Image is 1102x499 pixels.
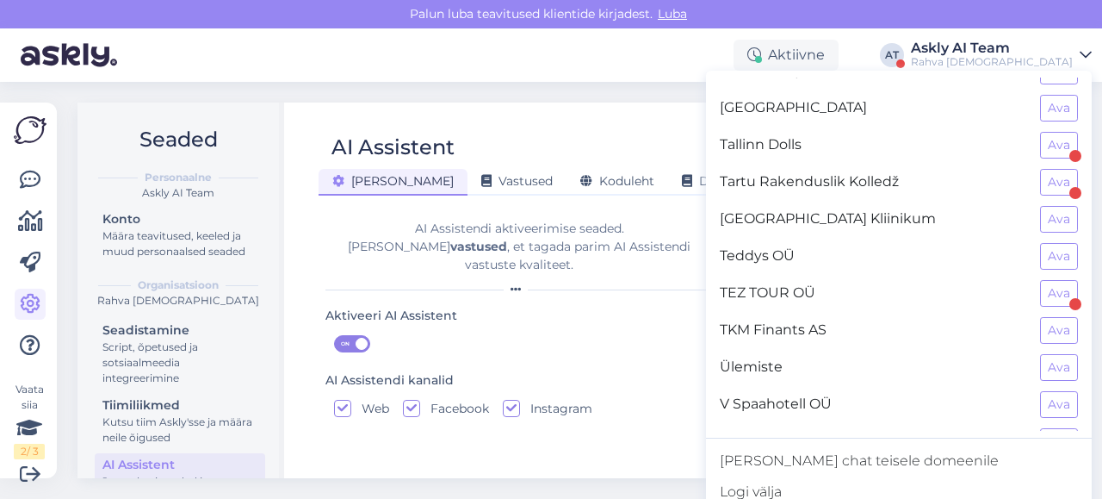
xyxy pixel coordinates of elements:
a: TiimiliikmedKutsu tiim Askly'sse ja määra neile õigused [95,394,265,448]
div: AI Assistent [331,131,455,164]
div: Vaata siia [14,382,45,459]
button: Ava [1040,354,1078,381]
span: ON [335,336,356,352]
div: AI Assistendi kanalid [325,371,454,390]
span: Ülemiste [720,354,1026,381]
label: Facebook [420,400,489,417]
button: Ava [1040,243,1078,270]
label: Web [351,400,389,417]
span: Luba [653,6,692,22]
div: AI Assistent [102,456,257,474]
span: Zennative OÜ [720,428,1026,455]
button: Ava [1040,206,1078,233]
span: Teddys OÜ [720,243,1026,270]
b: vastused [450,239,507,254]
span: Vastused [481,173,553,189]
img: Askly Logo [14,116,46,144]
button: Ava [1040,280,1078,307]
div: Konto [102,210,257,228]
span: [PERSON_NAME] [332,173,454,189]
span: Koduleht [580,173,654,189]
div: Aktiivne [734,40,839,71]
button: Ava [1040,169,1078,196]
button: Ava [1040,95,1078,122]
div: Kutsu tiim Askly'sse ja määra neile õigused [102,415,257,446]
button: Ava [1040,391,1078,418]
div: Askly AI Team [911,41,1073,55]
h2: Seaded [91,123,265,156]
div: Script, õpetused ja sotsiaalmeedia integreerimine [102,340,257,386]
a: Askly AI TeamRahva [DEMOGRAPHIC_DATA] [911,41,1092,69]
span: TKM Finants AS [720,317,1026,344]
div: Aktiveeri AI Assistent [325,307,457,326]
div: Askly AI Team [91,185,265,201]
div: Määra teavitused, keeled ja muud personaalsed seaded [102,228,257,259]
span: TEZ TOUR OÜ [720,280,1026,307]
a: KontoMäära teavitused, keeled ja muud personaalsed seaded [95,208,265,262]
a: SeadistamineScript, õpetused ja sotsiaalmeedia integreerimine [95,319,265,389]
button: Ava [1040,428,1078,455]
b: Organisatsioon [138,278,219,293]
div: 2 / 3 [14,444,45,459]
label: Instagram [520,400,592,417]
button: Ava [1040,132,1078,159]
span: Dokumendid [682,173,778,189]
span: [GEOGRAPHIC_DATA] Kliinikum [720,206,1026,233]
span: Tallinn Dolls [720,132,1026,159]
button: Ava [1040,317,1078,344]
div: Seadistamine [102,321,257,340]
div: AI Assistendi aktiveerimise seaded. [PERSON_NAME] , et tagada parim AI Assistendi vastuste kvalit... [325,220,713,274]
div: Rahva [DEMOGRAPHIC_DATA] [911,55,1073,69]
span: V Spaahotell OÜ [720,391,1026,418]
div: AT [880,43,904,67]
div: Tiimiliikmed [102,396,257,415]
span: Tartu Rakenduslik Kolledž [720,169,1026,196]
a: [PERSON_NAME] chat teisele domeenile [706,446,1092,477]
b: Personaalne [145,170,212,185]
div: Rahva [DEMOGRAPHIC_DATA] [91,293,265,309]
span: [GEOGRAPHIC_DATA] [720,95,1026,122]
